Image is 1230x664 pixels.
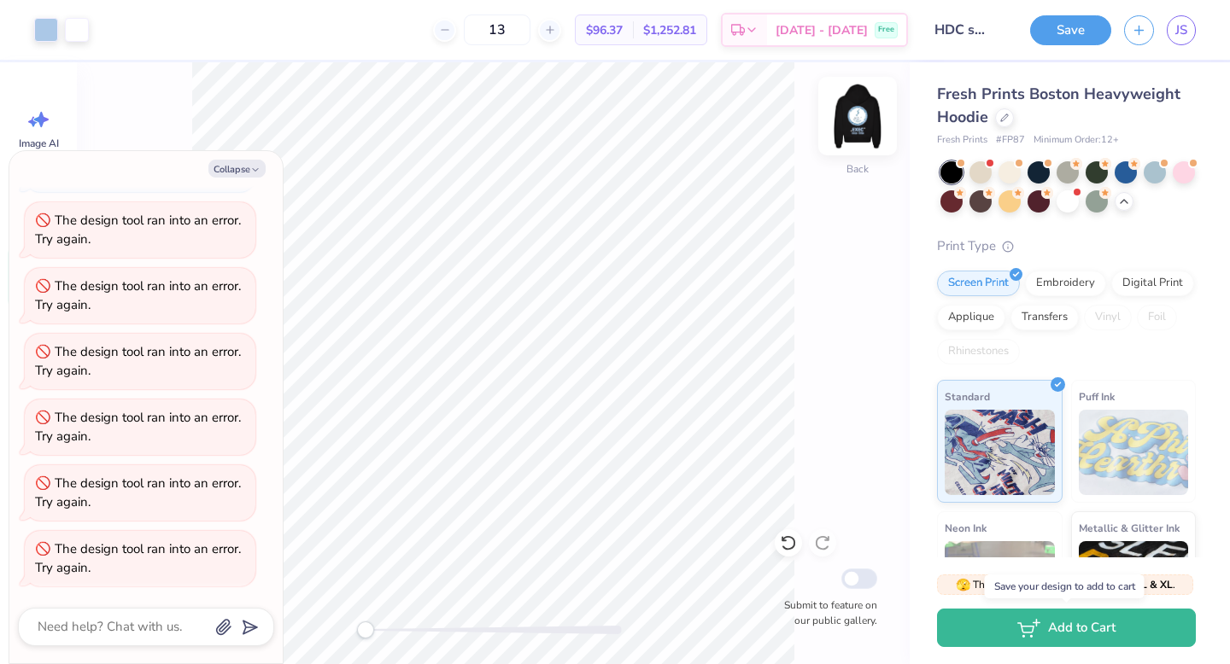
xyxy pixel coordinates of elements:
[35,277,241,314] div: The design tool ran into an error. Try again.
[937,236,1196,256] div: Print Type
[1034,133,1119,148] span: Minimum Order: 12 +
[35,540,241,577] div: The design tool ran into an error. Try again.
[1167,15,1196,45] a: JS
[945,410,1055,495] img: Standard
[1030,15,1111,45] button: Save
[945,541,1055,626] img: Neon Ink
[643,21,696,39] span: $1,252.81
[956,577,1175,592] span: This color is .
[937,84,1180,127] span: Fresh Prints Boston Heavyweight Hoodie
[937,271,1020,296] div: Screen Print
[35,343,241,380] div: The design tool ran into an error. Try again.
[956,577,970,593] span: 🫣
[35,212,241,248] div: The design tool ran into an error. Try again.
[1084,305,1132,330] div: Vinyl
[878,24,894,36] span: Free
[357,621,374,638] div: Accessibility label
[35,409,241,446] div: The design tool ran into an error. Try again.
[1175,20,1187,40] span: JS
[19,137,59,150] span: Image AI
[985,574,1145,598] div: Save your design to add to cart
[1079,410,1189,495] img: Puff Ink
[1010,305,1079,330] div: Transfers
[776,21,868,39] span: [DATE] - [DATE]
[1025,271,1106,296] div: Embroidery
[1111,271,1194,296] div: Digital Print
[937,133,987,148] span: Fresh Prints
[1137,305,1177,330] div: Foil
[35,475,241,511] div: The design tool ran into an error. Try again.
[1079,519,1180,537] span: Metallic & Glitter Ink
[937,339,1020,364] div: Rhinestones
[937,609,1196,647] button: Add to Cart
[937,305,1005,330] div: Applique
[823,82,892,150] img: Back
[208,160,266,178] button: Collapse
[846,161,869,177] div: Back
[945,519,987,537] span: Neon Ink
[464,15,530,45] input: – –
[996,133,1025,148] span: # FP87
[921,13,1004,47] input: Untitled Design
[1079,541,1189,626] img: Metallic & Glitter Ink
[775,597,877,628] label: Submit to feature on our public gallery.
[586,21,623,39] span: $96.37
[1079,387,1115,405] span: Puff Ink
[945,387,990,405] span: Standard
